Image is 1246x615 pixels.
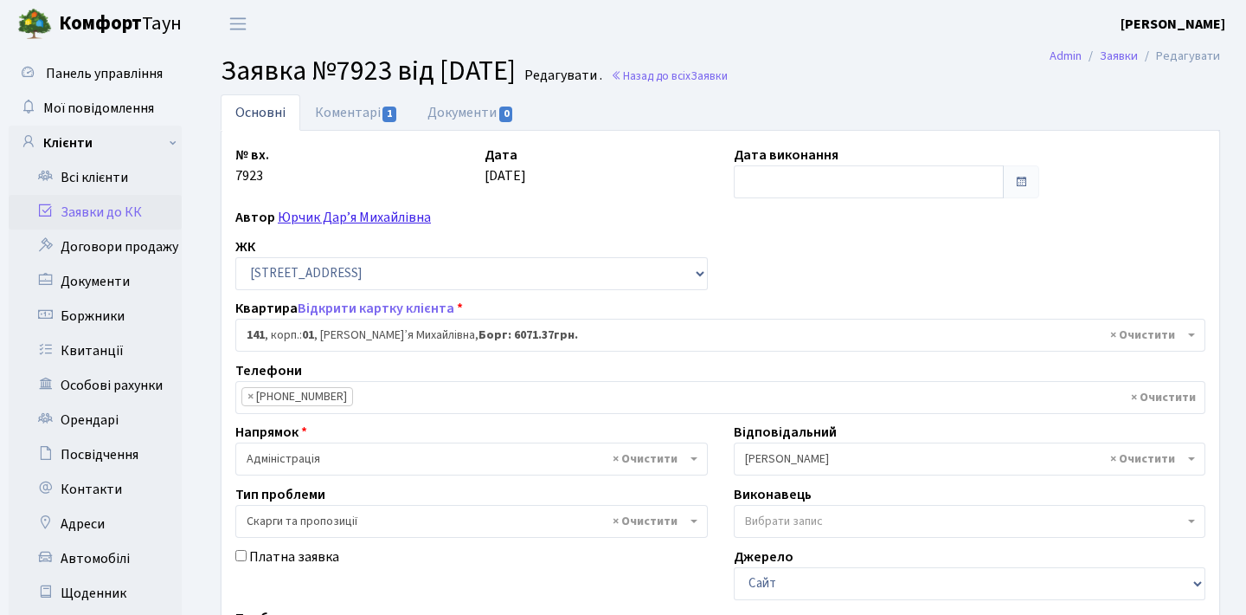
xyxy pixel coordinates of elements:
[235,484,325,505] label: Тип проблеми
[734,484,812,505] label: Виконавець
[302,327,314,344] b: 01
[235,443,708,476] span: Адміністрація
[9,437,182,472] a: Посвідчення
[9,299,182,333] a: Боржники
[235,319,1205,352] span: <b>141</b>, корп.: <b>01</b>, Юрчик Дар’я Михайлівна, <b>Борг: 6071.37грн.</b>
[235,145,269,165] label: № вх.
[235,360,302,381] label: Телефони
[235,298,463,319] label: Квартира
[382,107,396,122] span: 1
[221,94,300,131] a: Основні
[1100,47,1138,65] a: Заявки
[249,547,339,567] label: Платна заявка
[235,422,307,443] label: Напрямок
[734,422,837,443] label: Відповідальний
[9,160,182,195] a: Всі клієнти
[9,126,182,160] a: Клієнти
[247,388,254,405] span: ×
[745,450,1185,468] span: Синельник С.В.
[1131,389,1196,406] span: Видалити всі елементи
[59,10,142,37] b: Комфорт
[1050,47,1082,65] a: Admin
[499,107,513,122] span: 0
[472,145,721,198] div: [DATE]
[9,576,182,611] a: Щоденник
[59,10,182,39] span: Таун
[298,299,454,318] a: Відкрити картку клієнта
[9,264,182,299] a: Документи
[235,236,255,257] label: ЖК
[485,145,517,165] label: Дата
[46,64,163,83] span: Панель управління
[9,368,182,403] a: Особові рахунки
[17,7,52,42] img: logo.png
[745,513,823,530] span: Вибрати запис
[734,443,1206,476] span: Синельник С.В.
[613,450,678,468] span: Видалити всі елементи
[1110,450,1175,468] span: Видалити всі елементи
[247,327,1184,344] span: <b>141</b>, корп.: <b>01</b>, Юрчик Дар’я Михайлівна, <b>Борг: 6071.37грн.</b>
[247,327,265,344] b: 141
[216,10,260,38] button: Переключити навігацію
[9,403,182,437] a: Орендарі
[9,91,182,126] a: Мої повідомлення
[278,208,431,227] a: Юрчик Дар’я Михайлівна
[1121,15,1225,34] b: [PERSON_NAME]
[9,507,182,541] a: Адреси
[9,541,182,576] a: Автомобілі
[478,327,578,344] b: Борг: 6071.37грн.
[9,472,182,507] a: Контакти
[300,94,413,131] a: Коментарі
[1110,327,1175,344] span: Видалити всі елементи
[1138,47,1220,66] li: Редагувати
[734,547,793,567] label: Джерело
[613,513,678,530] span: Видалити всі елементи
[241,387,353,406] li: +380503578440
[1121,14,1225,35] a: [PERSON_NAME]
[611,68,728,84] a: Назад до всіхЗаявки
[235,207,275,228] label: Автор
[9,56,182,91] a: Панель управління
[690,68,728,84] span: Заявки
[221,51,516,91] span: Заявка №7923 від [DATE]
[413,94,529,131] a: Документи
[9,230,182,264] a: Договори продажу
[222,145,472,198] div: 7923
[247,513,686,530] span: Скарги та пропозиції
[734,145,838,165] label: Дата виконання
[1024,38,1246,74] nav: breadcrumb
[235,505,708,538] span: Скарги та пропозиції
[521,68,602,84] small: Редагувати .
[9,195,182,230] a: Заявки до КК
[9,333,182,368] a: Квитанції
[43,99,154,118] span: Мої повідомлення
[247,450,686,468] span: Адміністрація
